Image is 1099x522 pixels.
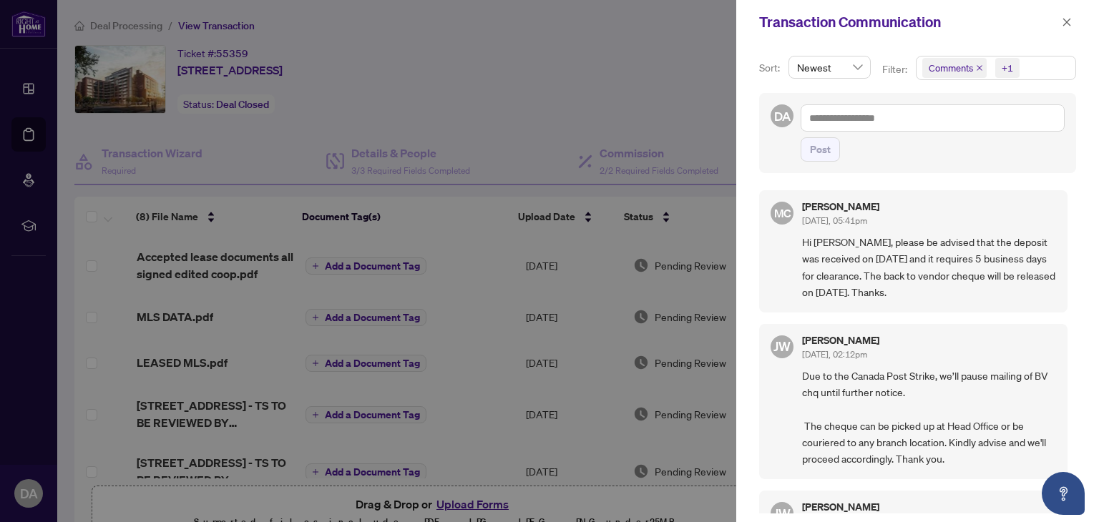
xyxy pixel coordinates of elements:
span: Comments [922,58,987,78]
span: MC [773,204,791,222]
span: Due to the Canada Post Strike, we’ll pause mailing of BV chq until further notice. The cheque can... [802,368,1056,468]
span: DA [773,107,791,126]
span: JW [773,336,791,356]
span: Comments [929,61,973,75]
p: Sort: [759,60,783,76]
p: Filter: [882,61,909,77]
span: Newest [797,56,862,78]
h5: [PERSON_NAME] [802,335,879,345]
button: Post [801,137,840,162]
div: Transaction Communication [759,11,1058,33]
span: [DATE], 02:12pm [802,349,867,360]
div: +1 [1002,61,1013,75]
span: [DATE], 05:41pm [802,215,867,226]
h5: [PERSON_NAME] [802,202,879,212]
span: close [1062,17,1072,27]
span: close [976,64,983,72]
span: Hi [PERSON_NAME], please be advised that the deposit was received on [DATE] and it requires 5 bus... [802,234,1056,301]
h5: [PERSON_NAME] [802,502,879,512]
button: Open asap [1042,472,1085,515]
